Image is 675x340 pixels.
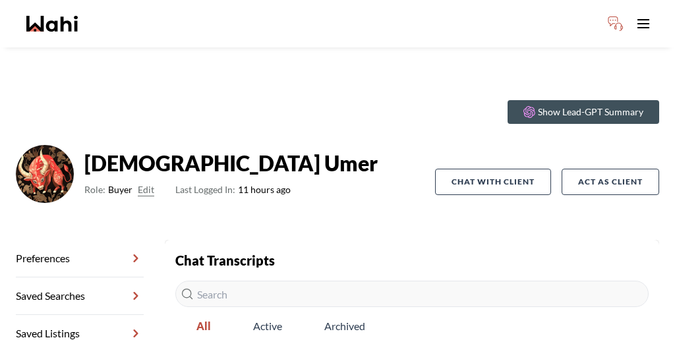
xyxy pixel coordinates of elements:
a: Saved Searches [16,277,144,315]
a: Wahi homepage [26,16,78,32]
p: Show Lead-GPT Summary [538,105,643,119]
span: 11 hours ago [175,182,291,198]
span: Buyer [108,182,132,198]
strong: Chat Transcripts [175,252,275,268]
button: Show Lead-GPT Summary [508,100,659,124]
strong: [DEMOGRAPHIC_DATA] Umer [84,150,378,177]
a: Preferences [16,240,144,277]
button: Edit [138,182,154,198]
input: Search [175,281,649,307]
span: Archived [303,312,386,340]
span: All [175,312,232,340]
span: Role: [84,182,105,198]
span: Last Logged In: [175,184,235,195]
button: Act as Client [562,169,659,195]
span: Active [232,312,303,340]
button: Chat with client [435,169,551,195]
button: Toggle open navigation menu [630,11,657,37]
img: ACg8ocImJxyZKinGSW7ohTyZ90z795THqW3MJwi3fETMBSvEdy_hSmcQ=s96-c [16,145,74,203]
